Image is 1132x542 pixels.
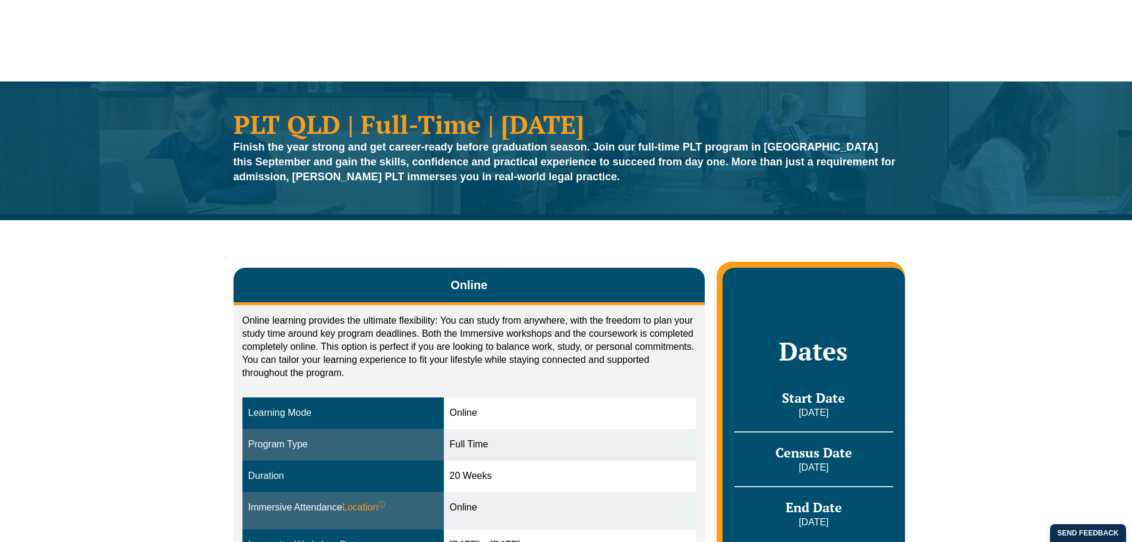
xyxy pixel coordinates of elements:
[248,406,438,420] div: Learning Mode
[734,461,893,474] p: [DATE]
[775,444,852,461] span: Census Date
[450,501,690,515] div: Online
[450,406,690,420] div: Online
[450,438,690,452] div: Full Time
[248,469,438,483] div: Duration
[782,389,845,406] span: Start Date
[786,499,842,516] span: End Date
[450,469,690,483] div: 20 Weeks
[342,501,386,515] span: Location
[734,516,893,529] p: [DATE]
[234,141,895,183] strong: Finish the year strong and get career-ready before graduation season. Join our full-time PLT prog...
[450,277,487,293] span: Online
[248,438,438,452] div: Program Type
[734,406,893,419] p: [DATE]
[234,111,899,137] h1: PLT QLD | Full-Time | [DATE]
[248,501,438,515] div: Immersive Attendance
[378,500,385,509] sup: ⓘ
[734,336,893,366] h2: Dates
[242,314,696,380] p: Online learning provides the ultimate flexibility: You can study from anywhere, with the freedom ...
